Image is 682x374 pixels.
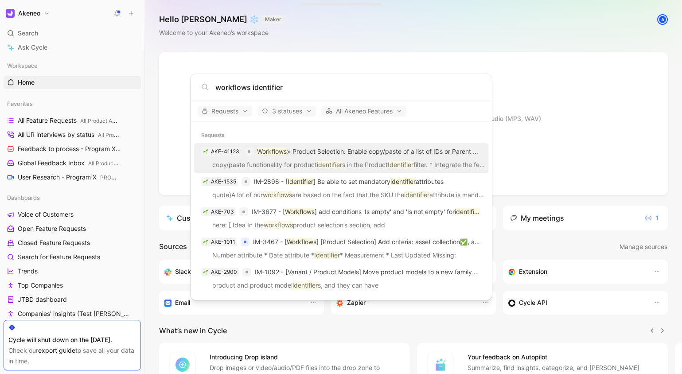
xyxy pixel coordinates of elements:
mark: Identifier [288,178,313,185]
a: 🌱AKE-1535IM-2896 - [Identifier] Be able to set mandatoryidentifierattributesquote}A lot of ourwor... [194,173,488,203]
img: 🌱 [203,179,208,184]
span: Requests [202,106,248,117]
mark: Workflows [287,238,316,245]
div: AKE-41123 [211,147,239,156]
span: All Akeneo Features [325,106,402,117]
div: AKE-1535 [211,177,236,186]
a: 🌱AKE-2900IM-1092 - [Variant / Product Models] Move product models to a new family - extended use ... [194,264,488,294]
mark: Identifier [314,251,340,259]
mark: identifier [292,281,318,289]
mark: workflows [264,221,293,229]
img: 🌱 [203,149,208,154]
span: 3 statuses [261,106,312,117]
mark: Workflows [285,208,315,215]
p: copy/paste functionality for product s in the Product filter. * Integrate the feature [197,160,486,173]
a: 🌱AKE-1011IM-3467 - [Workflows] [Product Selection] Add criteria: asset collection✅, asset family🏗... [194,234,488,264]
mark: workflows [263,191,292,199]
a: 🌱AKE-703IM-3677 - [Workflows] add conditions 'Is empty' and 'Is not empty' foridentifiers for pro... [194,203,488,234]
div: AKE-2900 [211,268,237,277]
mark: identifier [390,178,416,185]
img: 🌱 [203,239,208,245]
p: product and product model s, and they can have [197,280,486,293]
div: AKE-703 [211,207,234,216]
mark: Identifier [388,161,413,168]
p: quote}A lot of our are based on the fact that the SKU the attribute is mandatory set [197,190,486,203]
img: 🌱 [203,269,208,275]
mark: identifier [455,208,480,215]
mark: identifier [317,161,342,168]
span: IM-1092 - [Variant / Product Models] Move product models to a new family - extended use cases [255,268,537,276]
div: Requests [191,127,492,143]
p: > Product Selection: Enable copy/paste of a list of IDs or Parent System Attributes in the Produc... [257,146,481,157]
mark: Workflows [257,148,287,155]
button: Requests [198,106,252,117]
p: IM-3467 - [ ] [Product Selection] Add criteria: asset collection✅, asset family🏗️, ref entities ✅... [253,237,481,247]
p: Number attribute * Date attribute * * Measurement * Last Updated Missing: [197,250,486,263]
div: AKE-1011 [211,238,235,246]
mark: identifier [404,191,429,199]
p: here: [ Idea In the product selection’s section, add [197,220,486,233]
img: 🌱 [203,209,208,214]
button: All Akeneo Features [321,106,406,117]
a: 🌱AKE-41123Workflows> Product Selection: Enable copy/paste of a list of IDs or Parent System Attri... [194,143,488,173]
input: Type a command or search anything [215,82,481,93]
p: IM-3677 - [ ] add conditions 'Is empty' and 'Is not empty' for s for products' selection [252,206,481,217]
p: IM-2896 - [ ] Be able to set mandatory attributes [254,176,444,187]
button: 3 statuses [257,106,316,117]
